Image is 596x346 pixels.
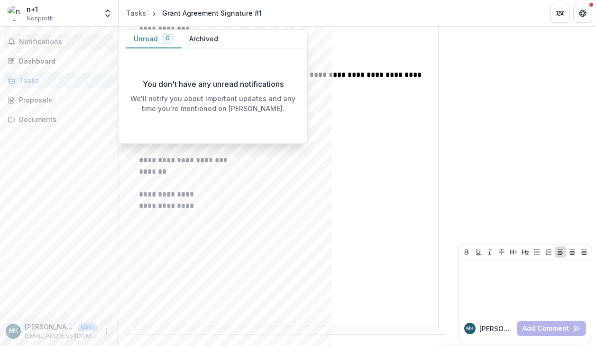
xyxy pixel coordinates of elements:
[531,246,542,258] button: Bullet List
[496,246,507,258] button: Strike
[4,34,114,49] button: Notifications
[8,6,23,21] img: n+1
[517,321,586,336] button: Add Comment
[101,326,112,337] button: More
[101,4,114,23] button: Open entity switcher
[9,328,18,334] div: Mark Krotov
[484,246,495,258] button: Italicize
[466,326,474,331] div: Mark Krotov
[4,112,114,127] a: Documents
[555,246,566,258] button: Align Left
[122,6,266,20] nav: breadcrumb
[162,8,262,18] div: Grant Agreement Signature #1
[166,35,170,42] span: 0
[479,324,513,334] p: [PERSON_NAME]
[122,6,150,20] a: Tasks
[143,78,284,90] p: You don't have any unread notifications
[19,114,107,124] div: Documents
[182,30,226,48] button: Archived
[520,246,531,258] button: Heading 2
[461,246,472,258] button: Bold
[4,92,114,108] a: Proposals
[126,8,146,18] div: Tasks
[567,246,578,258] button: Align Center
[578,246,589,258] button: Align Right
[25,332,97,340] p: [EMAIL_ADDRESS][DOMAIN_NAME]
[4,73,114,88] a: Tasks
[25,322,74,332] p: [PERSON_NAME]
[508,246,519,258] button: Heading 1
[573,4,592,23] button: Get Help
[126,94,300,113] p: We'll notify you about important updates and any time you're mentioned on [PERSON_NAME].
[126,30,182,48] button: Unread
[19,75,107,85] div: Tasks
[19,56,107,66] div: Dashboard
[550,4,569,23] button: Partners
[19,95,107,105] div: Proposals
[19,38,110,46] span: Notifications
[4,53,114,69] a: Dashboard
[543,246,554,258] button: Ordered List
[27,14,53,23] span: Nonprofit
[27,4,53,14] div: n+1
[473,246,484,258] button: Underline
[78,323,97,331] p: User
